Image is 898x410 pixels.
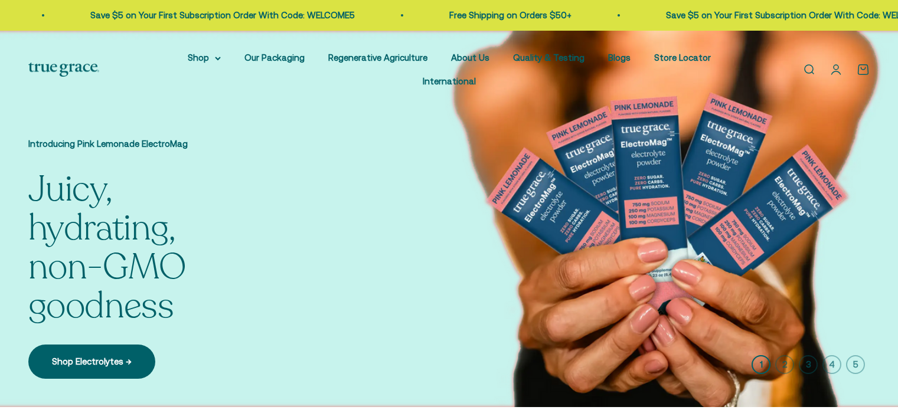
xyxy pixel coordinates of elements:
p: Introducing Pink Lemonade ElectroMag [28,137,264,151]
a: Quality & Testing [513,53,584,63]
button: 4 [822,355,841,374]
a: Shop Electrolytes → [28,345,155,379]
a: About Us [451,53,489,63]
button: 3 [799,355,818,374]
a: International [423,76,476,86]
a: Regenerative Agriculture [328,53,427,63]
split-lines: Juicy, hydrating, non-GMO goodness [28,204,264,330]
a: Store Locator [654,53,711,63]
button: 5 [846,355,865,374]
a: Our Packaging [244,53,305,63]
p: Save $5 on Your First Subscription Order With Code: WELCOME5 [90,8,355,22]
summary: Shop [188,51,221,65]
button: 1 [752,355,770,374]
button: 2 [775,355,794,374]
a: Blogs [608,53,631,63]
a: Free Shipping on Orders $50+ [449,10,572,20]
